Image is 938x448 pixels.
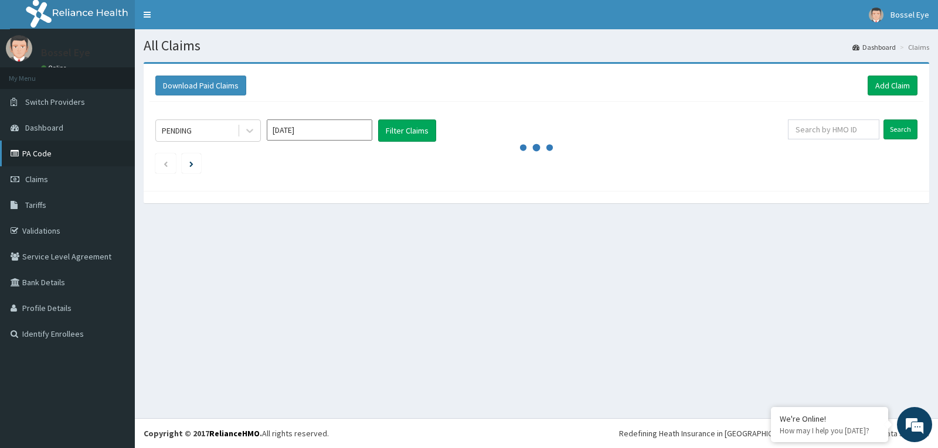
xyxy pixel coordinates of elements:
[780,426,879,436] p: How may I help you today?
[144,428,262,439] strong: Copyright © 2017 .
[189,158,193,169] a: Next page
[163,158,168,169] a: Previous page
[788,119,880,139] input: Search by HMO ID
[22,59,47,88] img: d_794563401_company_1708531726252_794563401
[25,200,46,210] span: Tariffs
[6,320,223,361] textarea: Type your message and hit 'Enter'
[519,130,554,165] svg: audio-loading
[209,428,260,439] a: RelianceHMO
[135,418,938,448] footer: All rights reserved.
[192,6,220,34] div: Minimize live chat window
[25,174,48,184] span: Claims
[619,428,929,439] div: Redefining Heath Insurance in [GEOGRAPHIC_DATA] using Telemedicine and Data Science!
[897,42,929,52] li: Claims
[869,8,883,22] img: User Image
[868,76,917,95] a: Add Claim
[6,35,32,61] img: User Image
[144,38,929,53] h1: All Claims
[267,119,372,141] input: Select Month and Year
[41,64,69,72] a: Online
[41,47,90,58] p: Bossel Eye
[883,119,917,139] input: Search
[25,122,63,133] span: Dashboard
[61,66,197,81] div: Chat with us now
[780,413,879,424] div: We're Online!
[891,9,929,20] span: Bossel Eye
[155,76,246,95] button: Download Paid Claims
[25,97,85,107] span: Switch Providers
[852,42,896,52] a: Dashboard
[162,125,192,136] div: PENDING
[378,119,436,142] button: Filter Claims
[68,148,162,266] span: We're online!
